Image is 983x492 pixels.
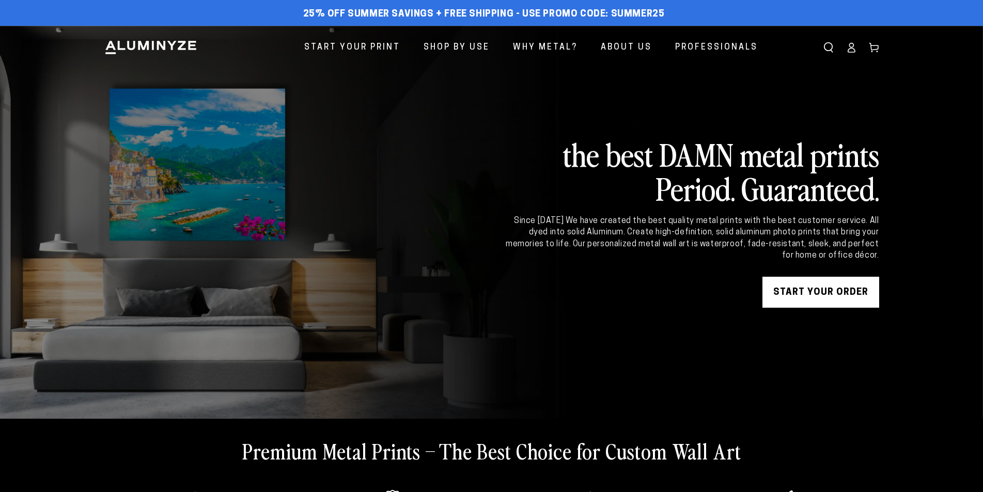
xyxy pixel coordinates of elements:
[504,137,879,205] h2: the best DAMN metal prints Period. Guaranteed.
[297,34,408,61] a: Start Your Print
[242,437,741,464] h2: Premium Metal Prints – The Best Choice for Custom Wall Art
[817,36,840,59] summary: Search our site
[667,34,766,61] a: Professionals
[513,40,578,55] span: Why Metal?
[505,34,585,61] a: Why Metal?
[601,40,652,55] span: About Us
[303,9,665,20] span: 25% off Summer Savings + Free Shipping - Use Promo Code: SUMMER25
[675,40,758,55] span: Professionals
[416,34,497,61] a: Shop By Use
[104,40,197,55] img: Aluminyze
[504,215,879,262] div: Since [DATE] We have created the best quality metal prints with the best customer service. All dy...
[762,277,879,308] a: START YOUR Order
[593,34,660,61] a: About Us
[424,40,490,55] span: Shop By Use
[304,40,400,55] span: Start Your Print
